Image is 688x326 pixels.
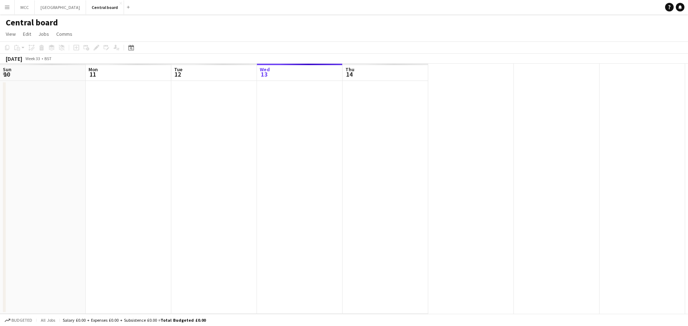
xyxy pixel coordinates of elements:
a: View [3,29,19,39]
h1: Central board [6,17,58,28]
button: [GEOGRAPHIC_DATA] [35,0,86,14]
a: Jobs [35,29,52,39]
span: 11 [87,70,98,78]
button: MCC [15,0,35,14]
div: [DATE] [6,55,22,62]
span: Jobs [38,31,49,37]
span: View [6,31,16,37]
span: Thu [345,66,354,73]
span: All jobs [39,317,57,323]
span: 13 [259,70,270,78]
div: BST [44,56,52,61]
span: Budgeted [11,318,32,323]
span: Total Budgeted £0.00 [161,317,206,323]
span: 12 [173,70,182,78]
span: Sun [3,66,11,73]
span: Edit [23,31,31,37]
span: Comms [56,31,72,37]
span: Tue [174,66,182,73]
span: 14 [344,70,354,78]
span: 10 [2,70,11,78]
span: Wed [260,66,270,73]
a: Edit [20,29,34,39]
div: Salary £0.00 + Expenses £0.00 + Subsistence £0.00 = [63,317,206,323]
a: Comms [53,29,75,39]
button: Budgeted [4,316,33,324]
span: Mon [89,66,98,73]
span: Week 33 [24,56,42,61]
button: Central board [86,0,124,14]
